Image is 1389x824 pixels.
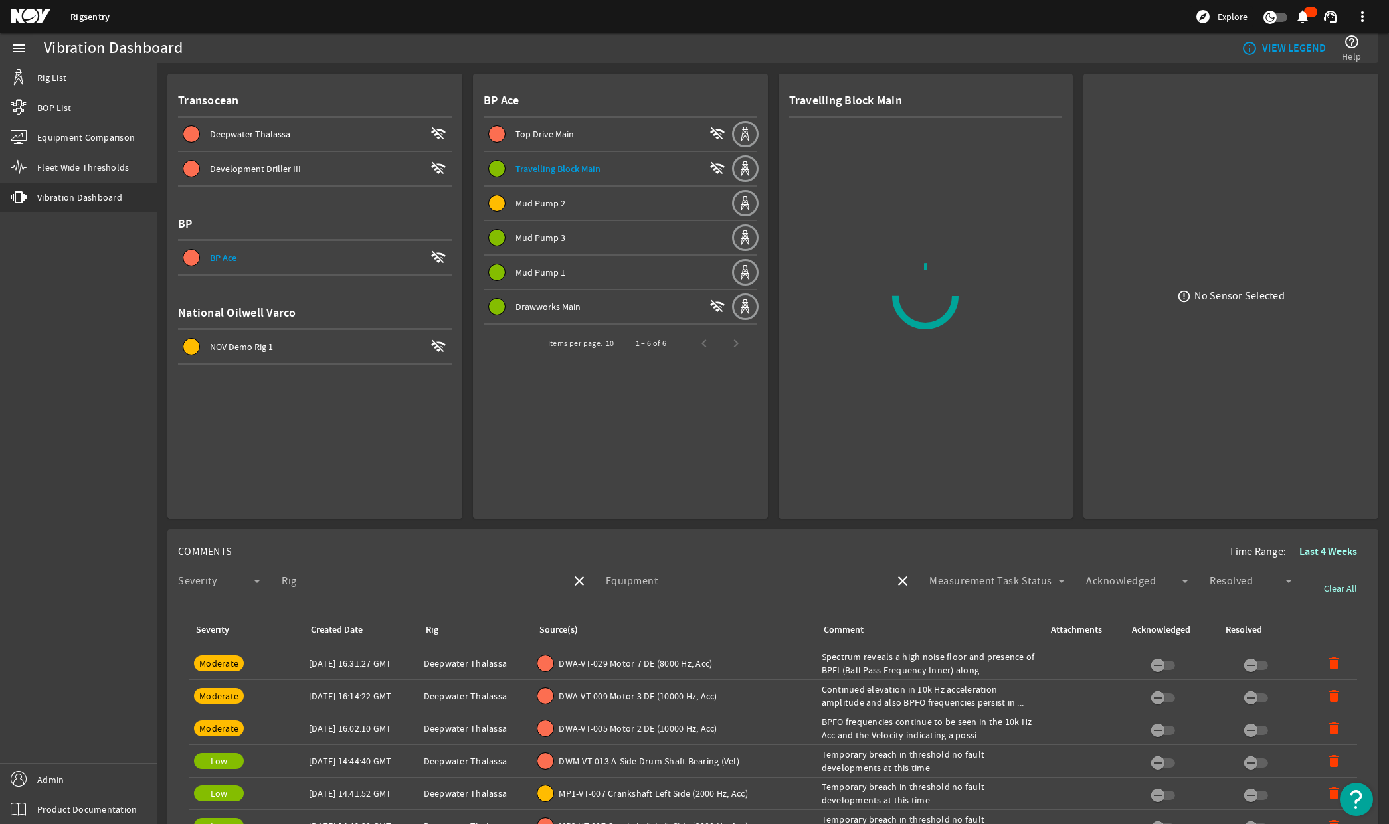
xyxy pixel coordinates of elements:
[430,250,446,266] mat-icon: wifi_off
[1344,34,1360,50] mat-icon: help_outline
[1346,1,1378,33] button: more_vert
[1210,574,1253,588] mat-label: Resolved
[606,578,885,594] input: Select Equipment
[37,101,71,114] span: BOP List
[211,755,228,767] span: Low
[484,152,731,185] button: Travelling Block Main
[196,623,229,637] div: Severity
[484,187,731,220] button: Mud Pump 2
[1262,42,1326,55] b: VIEW LEGEND
[1236,37,1331,60] button: VIEW LEGEND
[1299,544,1357,558] b: Last 4 Weeks
[515,163,601,175] span: Travelling Block Main
[822,715,1039,742] div: BPFO frequencies continue to be seen in the 10k Hz Acc and the Velocity indicating a possi...
[424,787,527,800] div: Deepwater Thalassa
[824,623,864,637] div: Comment
[282,574,297,588] mat-label: Rig
[929,574,1052,588] mat-label: Measurement Task Status
[1218,10,1248,23] span: Explore
[1342,50,1361,63] span: Help
[822,650,1039,677] div: Spectrum reveals a high noise floor and presence of BPFI (Ball Pass Frequency Inner) along...
[424,623,522,637] div: Rig
[515,266,565,278] span: Mud Pump 1
[709,126,725,142] mat-icon: wifi_off
[559,657,712,670] span: DWA-VT-029 Motor 7 DE (8000 Hz, Acc)
[822,780,1039,807] div: Temporary breach in threshold no fault developments at this time
[1194,289,1285,303] div: No Sensor Selected
[11,189,27,205] mat-icon: vibration
[1313,576,1368,600] button: Clear All
[1326,655,1342,671] mat-icon: delete
[515,301,581,313] span: Drawworks Main
[789,84,1063,118] div: Travelling Block Main
[309,754,413,768] div: [DATE] 14:44:40 GMT
[178,84,452,118] div: Transocean
[11,41,27,56] mat-icon: menu
[571,573,587,589] mat-icon: close
[515,232,565,244] span: Mud Pump 3
[1295,9,1311,25] mat-icon: notifications
[1242,41,1252,56] mat-icon: info_outline
[194,623,293,637] div: Severity
[484,84,757,118] div: BP Ace
[37,803,137,816] span: Product Documentation
[430,126,446,142] mat-icon: wifi_off
[210,252,236,264] span: BP Ace
[515,197,565,209] span: Mud Pump 2
[1323,9,1339,25] mat-icon: support_agent
[606,574,658,588] mat-label: Equipment
[1051,623,1102,637] div: Attachments
[178,545,232,558] span: COMMENTS
[430,161,446,177] mat-icon: wifi_off
[537,623,805,637] div: Source(s)
[309,657,413,670] div: [DATE] 16:31:27 GMT
[309,722,413,735] div: [DATE] 16:02:10 GMT
[709,161,725,177] mat-icon: wifi_off
[1195,9,1211,25] mat-icon: explore
[484,221,731,254] button: Mud Pump 3
[1049,623,1114,637] div: Attachments
[178,574,217,588] mat-label: Severity
[37,71,66,84] span: Rig List
[37,773,64,786] span: Admin
[559,689,717,702] span: DWA-VT-009 Motor 3 DE (10000 Hz, Acc)
[37,161,129,174] span: Fleet Wide Thresholds
[822,748,1039,774] div: Temporary breach in threshold no fault developments at this time
[484,256,731,289] button: Mud Pump 1
[1289,540,1368,564] button: Last 4 Weeks
[1190,6,1253,27] button: Explore
[309,787,413,800] div: [DATE] 14:41:52 GMT
[559,754,739,768] span: DWM-VT-013 A-Side Drum Shaft Bearing (Vel)
[1229,540,1368,564] div: Time Range:
[1130,623,1207,637] div: Acknowledged
[1326,720,1342,736] mat-icon: delete
[424,722,527,735] div: Deepwater Thalassa
[1326,753,1342,769] mat-icon: delete
[199,722,238,734] span: Moderate
[606,337,614,350] div: 10
[210,128,290,140] span: Deepwater Thalassa
[311,623,363,637] div: Created Date
[1324,582,1357,595] span: Clear All
[1224,623,1300,637] div: Resolved
[309,689,413,702] div: [DATE] 16:14:22 GMT
[636,337,667,350] div: 1 – 6 of 6
[1340,783,1373,816] button: Open Resource Center
[822,683,1039,709] div: Continued elevation in 10k Hz acceleration amplitude and also BPFO frequencies persist in ...
[559,722,717,735] span: DWA-VT-005 Motor 2 DE (10000 Hz, Acc)
[178,118,452,151] button: Deepwater Thalassa
[426,623,438,637] div: Rig
[1177,289,1191,303] mat-icon: error_outline
[70,11,110,23] a: Rigsentry
[44,42,183,55] div: Vibration Dashboard
[1226,623,1262,637] div: Resolved
[424,689,527,702] div: Deepwater Thalassa
[430,339,446,355] mat-icon: wifi_off
[548,337,603,350] div: Items per page:
[210,163,301,175] span: Development Driller III
[484,118,731,151] button: Top Drive Main
[424,657,527,670] div: Deepwater Thalassa
[515,128,574,140] span: Top Drive Main
[484,290,731,323] button: Drawworks Main
[424,754,527,768] div: Deepwater Thalassa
